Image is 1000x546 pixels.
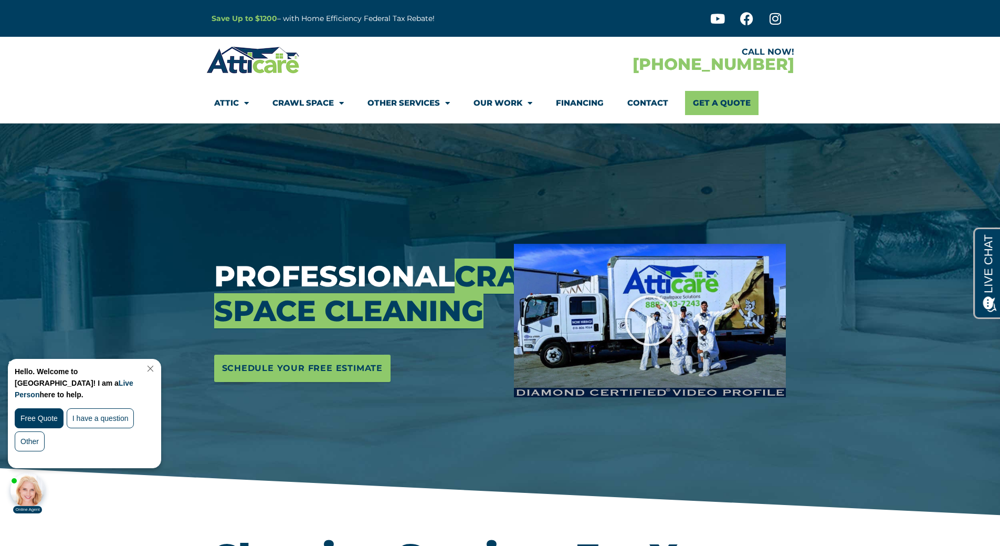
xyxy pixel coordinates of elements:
[214,91,249,115] a: Attic
[214,259,570,328] span: Crawl Space Cleaning
[685,91,759,115] a: Get A Quote
[214,91,786,115] nav: Menu
[367,91,450,115] a: Other Services
[212,13,552,25] p: – with Home Efficiency Federal Tax Rebate!
[212,14,277,23] a: Save Up to $1200
[627,91,668,115] a: Contact
[5,356,173,514] iframe: Chat Invitation
[624,294,676,347] div: Play Video
[272,91,344,115] a: Crawl Space
[214,355,391,382] a: Schedule Your Free Estimate
[556,91,604,115] a: Financing
[500,48,794,56] div: CALL NOW!
[473,91,532,115] a: Our Work
[214,259,499,328] h3: Professional
[222,360,383,377] span: Schedule Your Free Estimate
[26,8,85,22] span: Opens a chat window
